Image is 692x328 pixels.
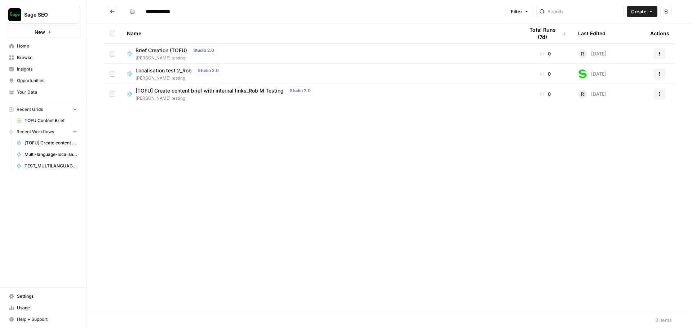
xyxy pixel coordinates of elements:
span: Studio 2.0 [193,47,214,54]
span: TOFU Content Brief [25,117,77,124]
span: TEST_MULTILANGUAGE_TRANSLATIONS [25,163,77,169]
span: Studio 2.0 [198,67,219,74]
div: [DATE] [578,49,607,58]
button: Create [627,6,657,17]
button: Go back [107,6,118,17]
div: Last Edited [578,23,605,43]
div: [DATE] [578,90,607,98]
span: [PERSON_NAME] testing [136,95,317,102]
span: Create [631,8,647,15]
a: Usage [6,302,80,314]
span: Opportunities [17,77,77,84]
a: Opportunities [6,75,80,86]
span: Studio 2.0 [290,87,311,94]
a: Multi-language-localisations_test [13,149,80,160]
span: Recent Workflows [17,129,54,135]
button: New [6,27,80,37]
span: R [581,50,584,57]
a: Your Data [6,86,80,98]
button: Workspace: Sage SEO [6,6,80,24]
div: Total Runs (7d) [524,23,567,43]
div: 0 [524,90,567,98]
a: [TOFU] Create content brief with internal links_Rob M TestingStudio 2.0[PERSON_NAME] testing [127,86,513,102]
button: Recent Grids [6,104,80,115]
span: Home [17,43,77,49]
span: Sage SEO [24,11,68,18]
img: 2tjdtbkr969jgkftgy30i99suxv9 [578,69,587,78]
div: Actions [650,23,669,43]
span: Settings [17,293,77,300]
button: Help + Support [6,314,80,325]
a: Home [6,40,80,52]
span: [TOFU] Create content brief with internal links_Rob M Testing [25,140,77,146]
span: [TOFU] Create content brief with internal links_Rob M Testing [136,87,284,94]
a: Insights [6,63,80,75]
a: TOFU Content Brief [13,115,80,126]
span: Brief Creation (TOFU) [136,47,187,54]
span: Multi-language-localisations_test [25,151,77,158]
button: Filter [506,6,533,17]
a: Localisation test 2_RobStudio 2.0[PERSON_NAME] testing [127,66,513,81]
div: Name [127,23,513,43]
a: Browse [6,52,80,63]
span: [PERSON_NAME] testing [136,55,220,61]
span: Insights [17,66,77,72]
a: TEST_MULTILANGUAGE_TRANSLATIONS [13,160,80,172]
span: Recent Grids [17,106,43,113]
span: R [581,90,584,98]
img: Sage SEO Logo [8,8,21,21]
a: Settings [6,291,80,302]
button: Recent Workflows [6,126,80,137]
span: Help + Support [17,316,77,323]
span: Your Data [17,89,77,95]
a: Brief Creation (TOFU)Studio 2.0[PERSON_NAME] testing [127,46,513,61]
span: Usage [17,305,77,311]
a: [TOFU] Create content brief with internal links_Rob M Testing [13,137,80,149]
span: Browse [17,54,77,61]
span: [PERSON_NAME] testing [136,75,225,81]
div: [DATE] [578,69,607,78]
span: Localisation test 2_Rob [136,67,192,74]
span: Filter [511,8,522,15]
div: 3 Items [655,316,672,324]
input: Search [547,8,621,15]
div: 0 [524,50,567,57]
div: 0 [524,70,567,77]
span: New [35,28,45,36]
